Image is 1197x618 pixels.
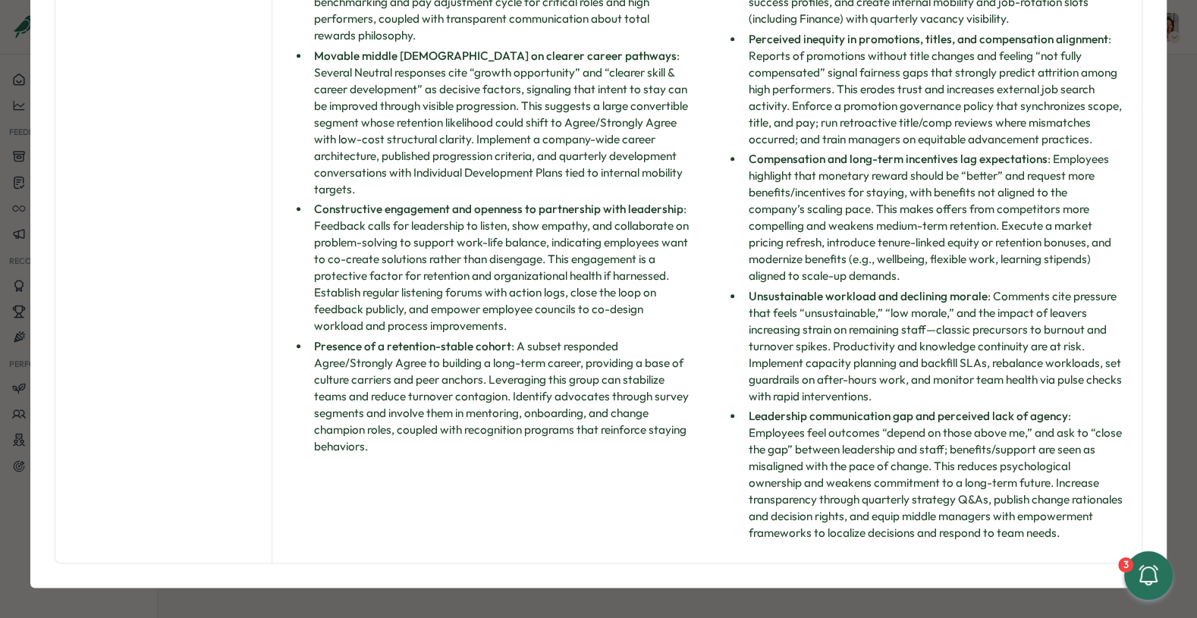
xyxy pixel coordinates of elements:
[309,48,690,198] li: : Several Neutral responses cite “growth opportunity” and “clearer skill & career development” as...
[314,49,677,63] strong: Movable middle [DEMOGRAPHIC_DATA] on clearer career pathways
[743,151,1123,284] li: : Employees highlight that monetary reward should be “better” and request more benefits/incentive...
[749,152,1048,166] strong: Compensation and long-term incentives lag expectations
[1118,557,1133,573] div: 3
[743,31,1123,148] li: : Reports of promotions without title changes and feeling “not fully compensated” signal fairness...
[309,338,690,455] li: : A subset responded Agree/Strongly Agree to building a long-term career, providing a base of cul...
[749,289,988,303] strong: Unsustainable workload and declining morale
[314,339,511,353] strong: Presence of a retention-stable cohort
[314,202,683,216] strong: Constructive engagement and openness to partnership with leadership
[1124,551,1173,600] button: 3
[749,409,1068,423] strong: Leadership communication gap and perceived lack of agency
[743,288,1123,405] li: : Comments cite pressure that feels “unsustainable,” “low morale,” and the impact of leavers incr...
[749,32,1108,46] strong: Perceived inequity in promotions, titles, and compensation alignment
[743,408,1123,541] li: : Employees feel outcomes “depend on those above me,” and ask to “close the gap” between leadersh...
[309,201,690,334] li: : Feedback calls for leadership to listen, show empathy, and collaborate on problem-solving to su...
